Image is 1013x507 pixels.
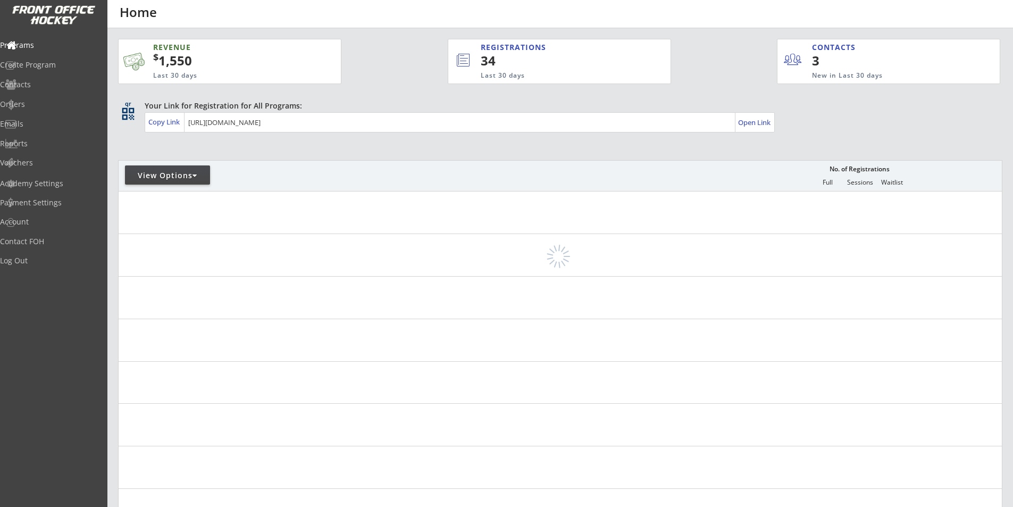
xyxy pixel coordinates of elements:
div: Your Link for Registration for All Programs: [145,101,969,111]
div: Last 30 days [481,71,627,80]
div: New in Last 30 days [812,71,950,80]
button: qr_code [120,106,136,122]
div: Copy Link [148,117,182,127]
div: Open Link [738,118,772,127]
div: qr [121,101,134,107]
div: REGISTRATIONS [481,42,621,53]
div: 1,550 [153,52,307,70]
div: Sessions [844,179,876,186]
sup: $ [153,51,158,63]
a: Open Link [738,115,772,130]
div: REVENUE [153,42,289,53]
div: Full [811,179,843,186]
div: 34 [481,52,635,70]
div: 3 [812,52,877,70]
div: Waitlist [876,179,908,186]
div: View Options [125,170,210,181]
div: No. of Registrations [826,165,892,173]
div: CONTACTS [812,42,860,53]
div: Last 30 days [153,71,289,80]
